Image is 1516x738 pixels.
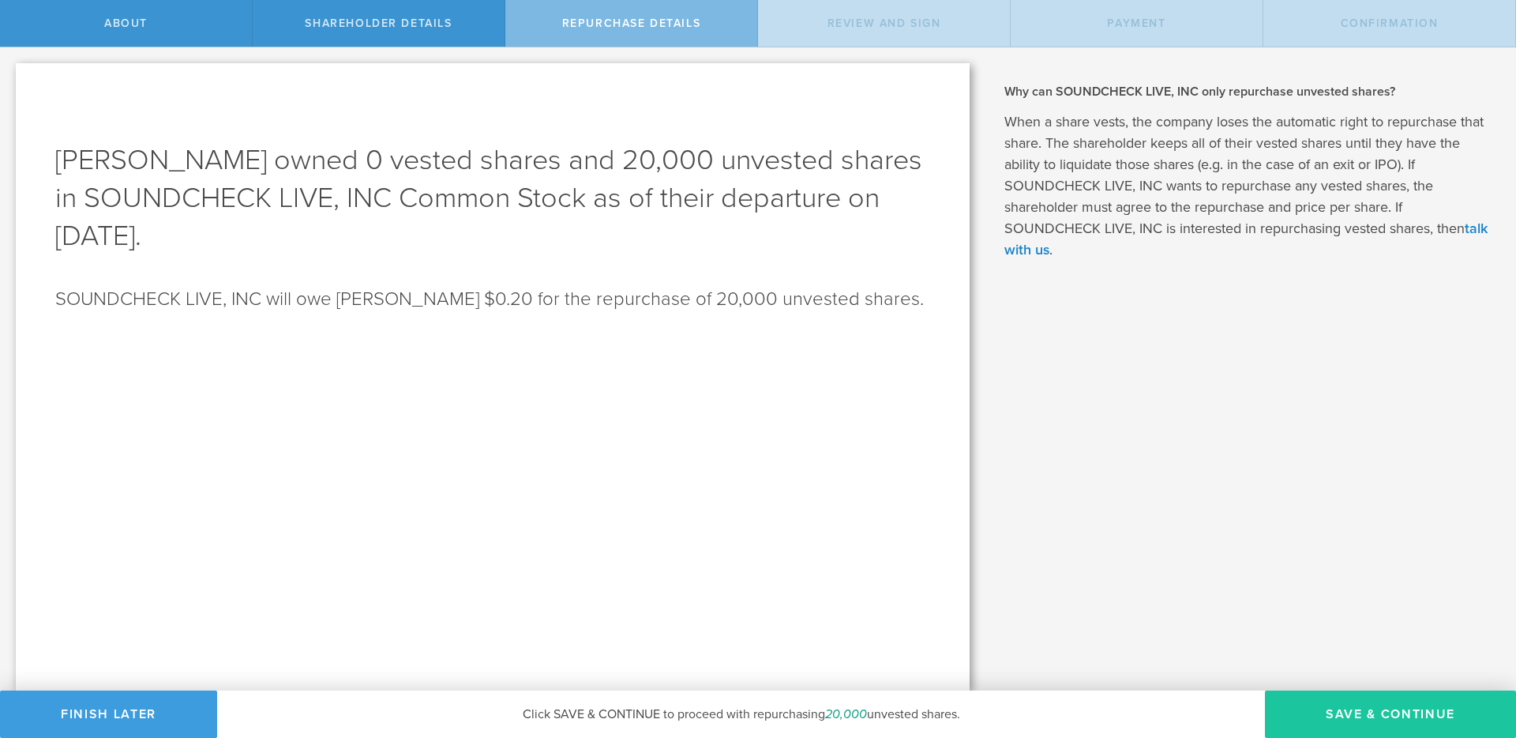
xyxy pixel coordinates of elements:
iframe: Chat Widget [1437,615,1516,691]
span: Repurchase Details [562,17,701,30]
span: Review and Sign [827,17,941,30]
a: talk with us [1004,220,1488,258]
div: Click SAVE & CONTINUE to proceed with repurchasing unvested shares. [217,691,1265,738]
em: 20,000 [825,706,867,722]
p: SOUNDCHECK LIVE, INC will owe [PERSON_NAME] $0.20 for the repurchase of 20,000 unvested shares. [55,287,930,312]
button: Save & Continue [1265,691,1516,738]
span: About [104,17,148,30]
span: Payment [1107,17,1165,30]
span: Confirmation [1341,17,1439,30]
h1: [PERSON_NAME] owned 0 vested shares and 20,000 unvested shares in SOUNDCHECK LIVE, INC Common Sto... [55,141,930,255]
h2: Why can SOUNDCHECK LIVE, INC only repurchase unvested shares? [1004,83,1492,100]
p: When a share vests, the company loses the automatic right to repurchase that share. The sharehold... [1004,111,1492,261]
span: Shareholder Details [305,17,452,30]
